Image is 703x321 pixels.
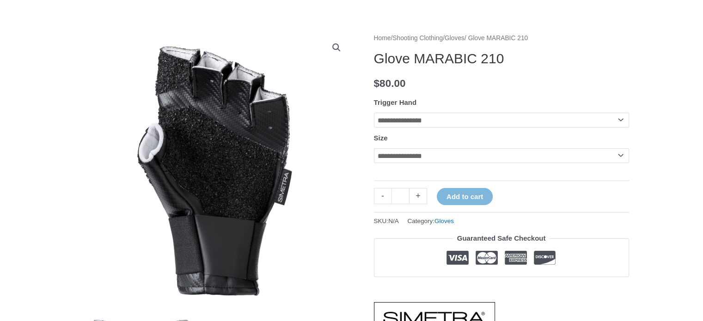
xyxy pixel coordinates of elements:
label: Size [374,134,388,142]
a: Gloves [434,218,454,224]
iframe: Customer reviews powered by Trustpilot [374,284,629,295]
a: View full-screen image gallery [328,39,345,56]
span: SKU: [374,215,399,227]
label: Trigger Hand [374,98,417,106]
legend: Guaranteed Safe Checkout [453,232,550,245]
a: Shooting Clothing [392,35,443,42]
nav: Breadcrumb [374,32,629,44]
a: Home [374,35,391,42]
h1: Glove MARABIC 210 [374,50,629,67]
span: N/A [388,218,399,224]
a: Gloves [445,35,465,42]
a: + [410,188,427,204]
span: $ [374,78,380,89]
input: Product quantity [391,188,410,204]
bdi: 80.00 [374,78,406,89]
button: Add to cart [437,188,493,205]
a: - [374,188,391,204]
span: Category: [407,215,454,227]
